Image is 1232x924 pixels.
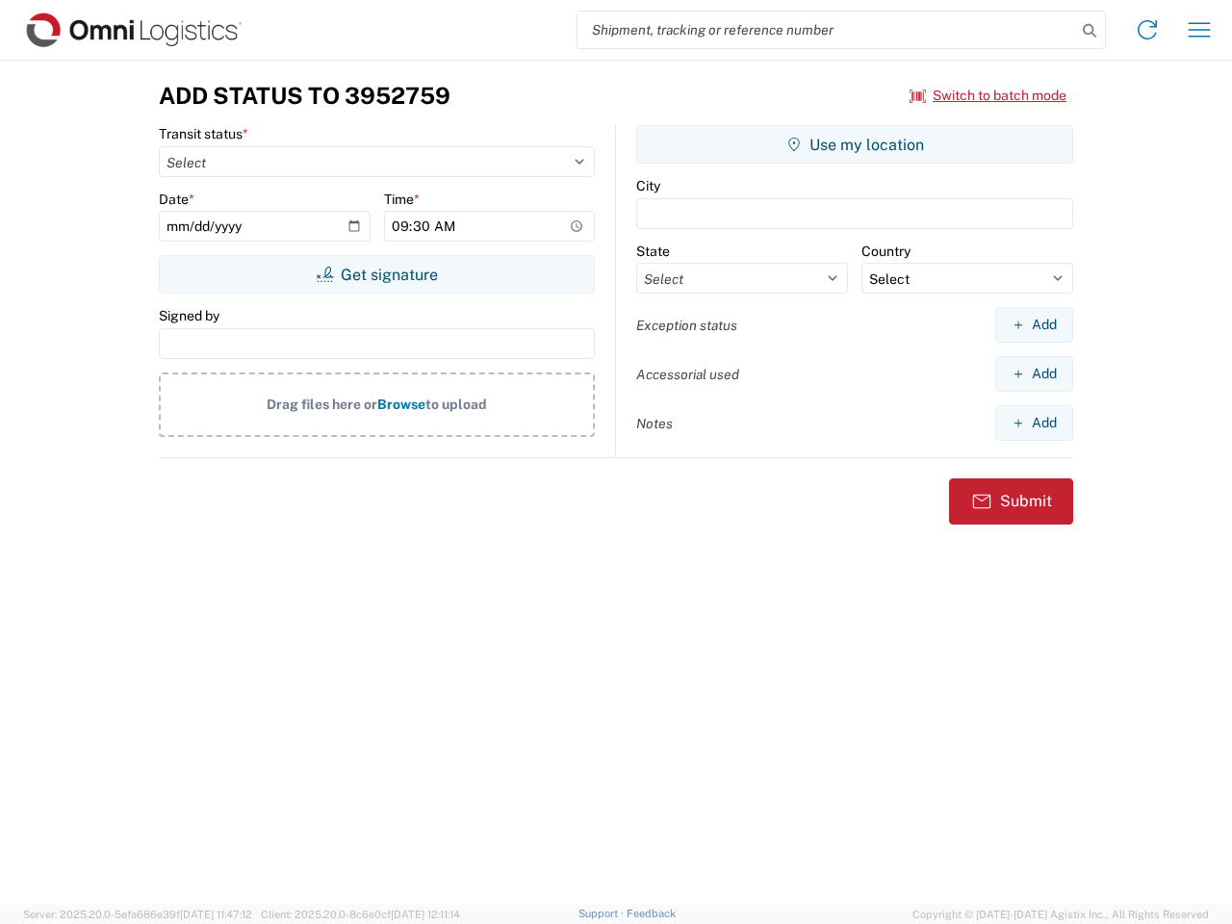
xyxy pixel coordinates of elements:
[267,397,377,412] span: Drag files here or
[995,307,1073,343] button: Add
[910,80,1066,112] button: Switch to batch mode
[23,909,252,920] span: Server: 2025.20.0-5efa686e39f
[636,177,660,194] label: City
[949,478,1073,525] button: Submit
[159,255,595,294] button: Get signature
[636,125,1073,164] button: Use my location
[912,906,1209,923] span: Copyright © [DATE]-[DATE] Agistix Inc., All Rights Reserved
[159,82,450,110] h3: Add Status to 3952759
[636,243,670,260] label: State
[995,405,1073,441] button: Add
[384,191,420,208] label: Time
[180,909,252,920] span: [DATE] 11:47:12
[636,366,739,383] label: Accessorial used
[391,909,460,920] span: [DATE] 12:11:14
[261,909,460,920] span: Client: 2025.20.0-8c6e0cf
[159,125,248,142] label: Transit status
[425,397,487,412] span: to upload
[159,191,194,208] label: Date
[377,397,425,412] span: Browse
[578,908,627,919] a: Support
[577,12,1076,48] input: Shipment, tracking or reference number
[627,908,676,919] a: Feedback
[636,415,673,432] label: Notes
[636,317,737,334] label: Exception status
[861,243,911,260] label: Country
[995,356,1073,392] button: Add
[159,307,219,324] label: Signed by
